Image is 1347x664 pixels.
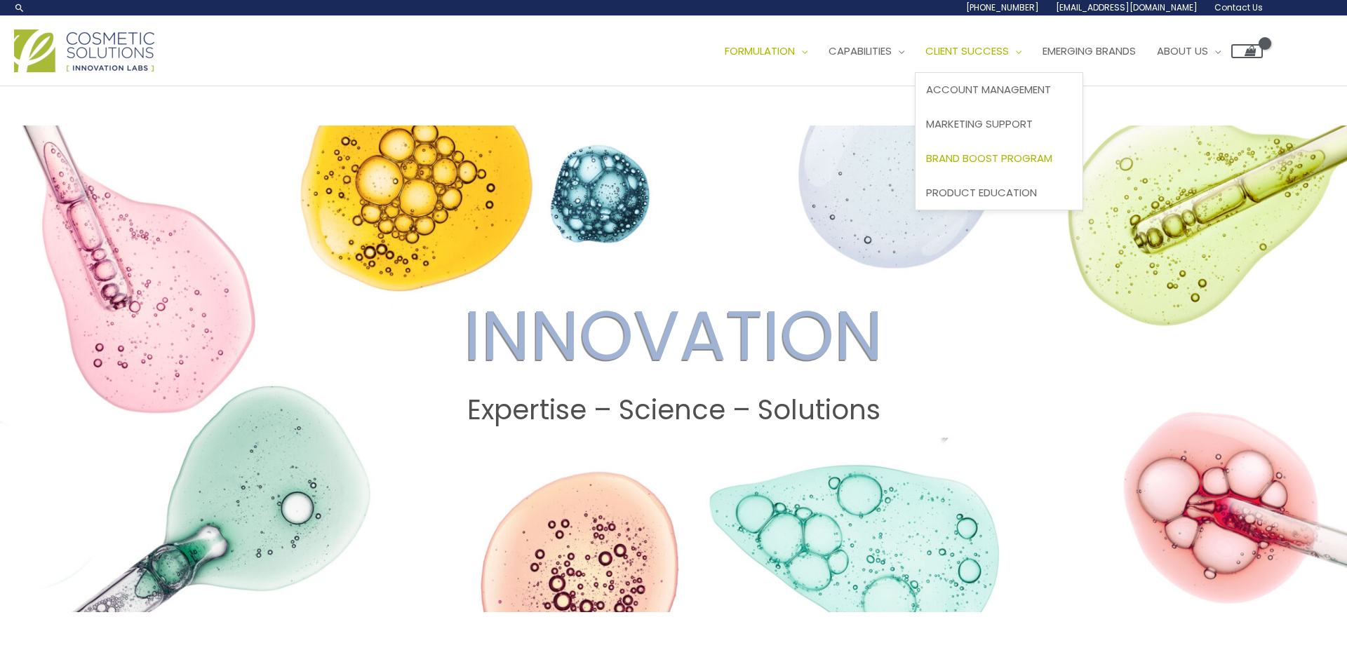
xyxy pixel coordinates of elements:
[926,151,1052,165] span: Brand Boost Program
[1214,1,1263,13] span: Contact Us
[915,30,1032,72] a: Client Success
[916,73,1083,107] a: Account Management
[916,175,1083,210] a: Product Education
[1146,30,1231,72] a: About Us
[916,107,1083,142] a: Marketing Support
[916,141,1083,175] a: Brand Boost Program
[925,43,1009,58] span: Client Success
[818,30,915,72] a: Capabilities
[926,116,1033,131] span: Marketing Support
[13,294,1334,377] h2: INNOVATION
[926,82,1051,97] span: Account Management
[704,30,1263,72] nav: Site Navigation
[13,394,1334,426] h2: Expertise – Science – Solutions
[725,43,795,58] span: Formulation
[714,30,818,72] a: Formulation
[1032,30,1146,72] a: Emerging Brands
[966,1,1039,13] span: [PHONE_NUMBER]
[1043,43,1136,58] span: Emerging Brands
[14,2,25,13] a: Search icon link
[829,43,892,58] span: Capabilities
[1056,1,1198,13] span: [EMAIL_ADDRESS][DOMAIN_NAME]
[1157,43,1208,58] span: About Us
[926,185,1037,200] span: Product Education
[1231,44,1263,58] a: View Shopping Cart, empty
[14,29,154,72] img: Cosmetic Solutions Logo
